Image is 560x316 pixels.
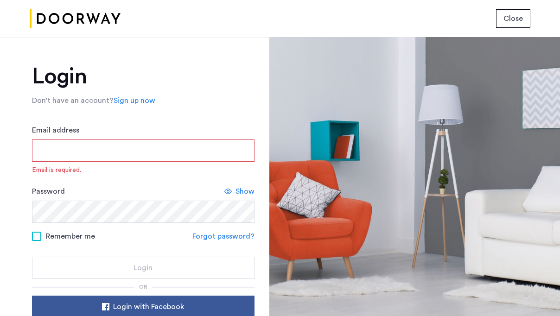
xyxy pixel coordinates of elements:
span: Don’t have an account? [32,97,114,104]
label: Password [32,186,65,197]
span: Show [235,186,255,197]
span: Login [134,262,153,273]
a: Forgot password? [192,231,255,242]
button: button [496,9,530,28]
span: Login with Facebook [113,301,184,312]
span: Close [503,13,523,24]
a: Sign up now [114,95,155,106]
button: button [32,257,255,279]
span: Remember me [46,231,95,242]
label: Email address [32,125,79,136]
h1: Login [32,65,255,88]
img: logo [30,1,121,36]
span: or [139,284,147,290]
span: Email is required. [32,165,255,175]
